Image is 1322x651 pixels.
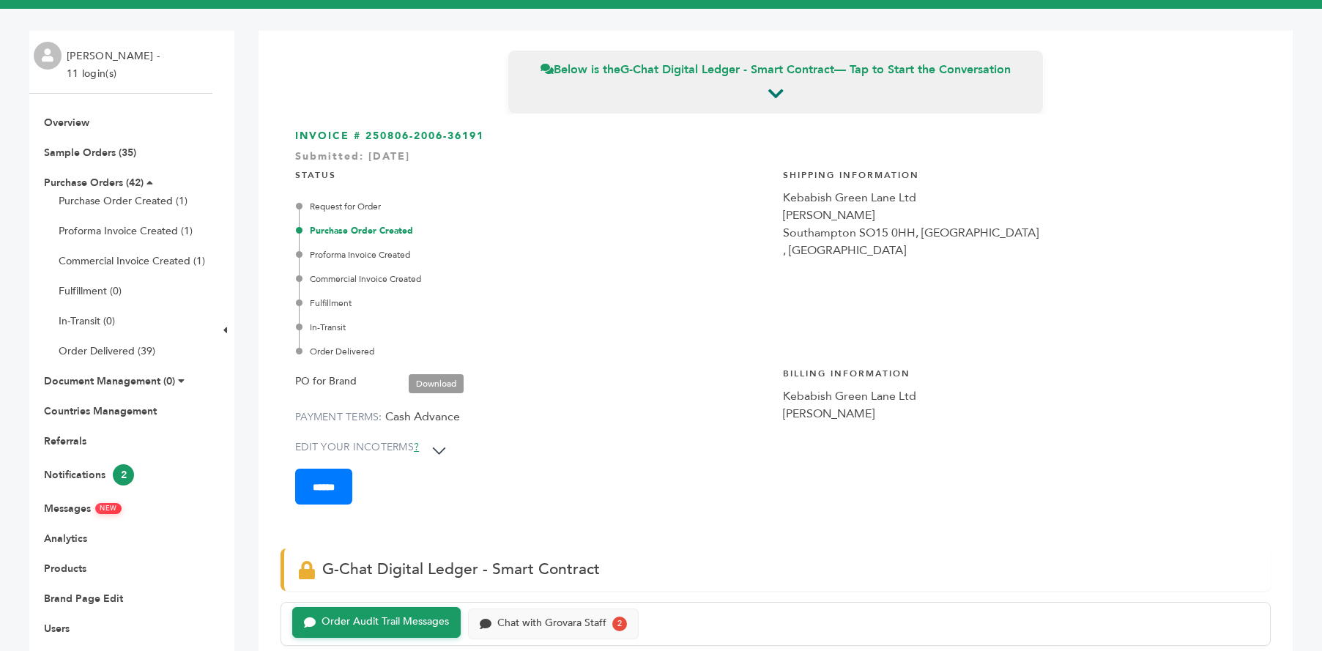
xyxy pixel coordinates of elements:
label: PAYMENT TERMS: [295,410,382,424]
a: Notifications2 [44,468,134,482]
h3: INVOICE # 250806-2006-36191 [295,129,1256,144]
a: Purchase Orders (42) [44,176,144,190]
a: Countries Management [44,404,157,418]
div: Purchase Order Created [299,224,768,237]
div: Order Audit Trail Messages [322,616,449,628]
li: [PERSON_NAME] - 11 login(s) [67,48,163,83]
div: Southampton SO15 0HH, [GEOGRAPHIC_DATA] [783,224,1256,242]
a: Overview [44,116,89,130]
span: Cash Advance [385,409,460,425]
a: Sample Orders (35) [44,146,136,160]
label: EDIT YOUR INCOTERMS [295,440,419,455]
a: Order Delivered (39) [59,344,155,358]
a: In-Transit (0) [59,314,115,328]
div: Request for Order [299,200,768,213]
div: Commercial Invoice Created [299,272,768,286]
a: MessagesNEW [44,502,122,516]
a: Users [44,622,70,636]
div: In-Transit [299,321,768,334]
a: Document Management (0) [44,374,175,388]
div: Order Delivered [299,345,768,358]
a: Products [44,562,86,576]
div: Submitted: [DATE] [295,149,1256,171]
div: Kebabish Green Lane Ltd [783,189,1256,207]
h4: Shipping Information [783,158,1256,189]
div: , [GEOGRAPHIC_DATA] [783,242,1256,259]
a: Fulfillment (0) [59,284,122,298]
div: Chat with Grovara Staff [497,617,606,630]
a: Proforma Invoice Created (1) [59,224,193,238]
span: Below is the — Tap to Start the Conversation [541,62,1011,78]
a: Referrals [44,434,86,448]
img: profile.png [34,42,62,70]
label: PO for Brand [295,373,357,390]
div: Fulfillment [299,297,768,310]
div: 2 [612,617,627,631]
div: Proforma Invoice Created [299,248,768,261]
div: [PERSON_NAME] [783,207,1256,224]
a: Commercial Invoice Created (1) [59,254,205,268]
div: [PERSON_NAME] [783,405,1256,423]
h4: Billing Information [783,357,1256,387]
span: 2 [113,464,134,486]
a: ? [414,440,419,454]
a: Purchase Order Created (1) [59,194,187,208]
div: Kebabish Green Lane Ltd [783,387,1256,405]
a: Analytics [44,532,87,546]
h4: STATUS [295,158,768,189]
a: Brand Page Edit [44,592,123,606]
strong: G-Chat Digital Ledger - Smart Contract [620,62,834,78]
span: G-Chat Digital Ledger - Smart Contract [322,559,600,580]
span: NEW [95,503,122,514]
a: Download [409,374,464,393]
